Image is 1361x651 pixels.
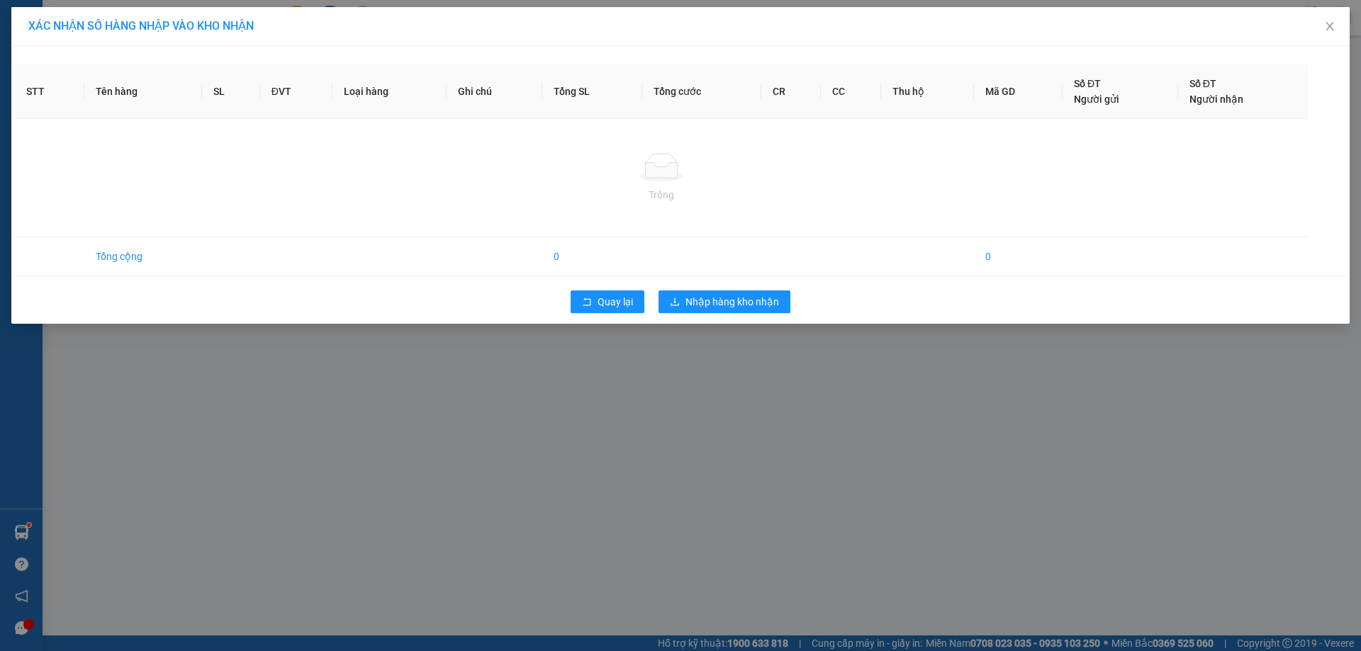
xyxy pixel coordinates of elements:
[881,64,973,119] th: Thu hộ
[670,297,680,308] span: download
[260,64,332,119] th: ĐVT
[28,19,254,33] span: XÁC NHẬN SỐ HÀNG NHẬP VÀO KHO NHẬN
[84,237,202,276] td: Tổng cộng
[974,64,1063,119] th: Mã GD
[1324,21,1335,32] span: close
[685,294,779,310] span: Nhập hàng kho nhận
[598,294,633,310] span: Quay lại
[26,187,1296,203] div: Trống
[571,290,644,313] button: rollbackQuay lại
[84,64,202,119] th: Tên hàng
[1074,78,1101,89] span: Số ĐT
[1189,94,1243,105] span: Người nhận
[821,64,881,119] th: CC
[1310,7,1350,47] button: Close
[332,64,447,119] th: Loại hàng
[202,64,259,119] th: SL
[659,290,790,313] button: downloadNhập hàng kho nhận
[642,64,761,119] th: Tổng cước
[542,237,642,276] td: 0
[15,64,84,119] th: STT
[974,237,1063,276] td: 0
[542,64,642,119] th: Tổng SL
[761,64,822,119] th: CR
[582,297,592,308] span: rollback
[1189,78,1216,89] span: Số ĐT
[1074,94,1119,105] span: Người gửi
[447,64,543,119] th: Ghi chú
